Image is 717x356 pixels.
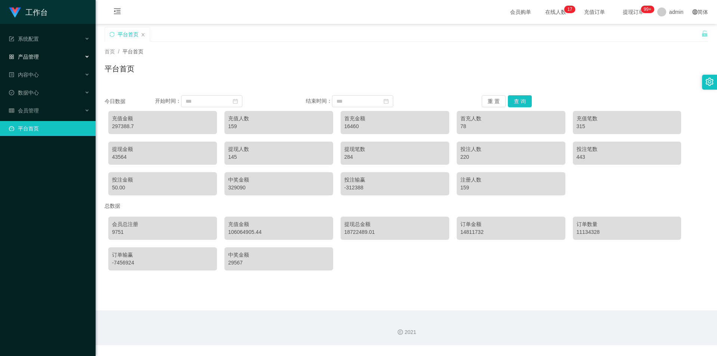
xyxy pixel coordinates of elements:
span: 系统配置 [9,36,39,42]
h1: 工作台 [25,0,48,24]
div: 提现人数 [228,145,329,153]
div: 220 [460,153,562,161]
span: 提现订单 [619,9,648,15]
div: 443 [577,153,678,161]
i: 图标: profile [9,72,14,77]
div: 今日数据 [105,97,155,105]
i: 图标: sync [109,32,115,37]
div: 29567 [228,259,329,267]
span: 产品管理 [9,54,39,60]
div: 充值金额 [228,220,329,228]
div: 订单金额 [460,220,562,228]
div: 284 [344,153,446,161]
i: 图标: copyright [398,329,403,335]
i: 图标: global [692,9,698,15]
div: 提现笔数 [344,145,446,153]
i: 图标: setting [705,78,714,86]
div: 14811732 [460,228,562,236]
div: 2021 [102,328,711,336]
img: logo.9652507e.png [9,7,21,18]
button: 重 置 [482,95,506,107]
div: 106064905.44 [228,228,329,236]
span: 平台首页 [122,49,143,55]
div: 159 [228,123,329,130]
span: 在线人数 [541,9,570,15]
span: 开始时间： [155,98,181,104]
sup: 17 [564,6,575,13]
div: 中奖金额 [228,251,329,259]
div: 注册人数 [460,176,562,184]
span: 首页 [105,49,115,55]
div: 首充人数 [460,115,562,123]
span: / [118,49,119,55]
div: 会员总注册 [112,220,213,228]
span: 会员管理 [9,108,39,114]
div: 11134328 [577,228,678,236]
a: 图标: dashboard平台首页 [9,121,90,136]
sup: 980 [641,6,654,13]
div: 9751 [112,228,213,236]
span: 内容中心 [9,72,39,78]
div: 329090 [228,184,329,192]
div: 投注输赢 [344,176,446,184]
button: 查 询 [508,95,532,107]
i: 图标: check-circle-o [9,90,14,95]
i: 图标: calendar [384,99,389,104]
div: 18722489.01 [344,228,446,236]
div: 中奖金额 [228,176,329,184]
div: 订单输赢 [112,251,213,259]
div: 投注金额 [112,176,213,184]
div: 16460 [344,123,446,130]
div: 提现金额 [112,145,213,153]
div: -7456924 [112,259,213,267]
i: 图标: appstore-o [9,54,14,59]
div: 提现总金额 [344,220,446,228]
i: 图标: unlock [701,30,708,37]
div: 投注笔数 [577,145,678,153]
div: 43564 [112,153,213,161]
div: 订单数量 [577,220,678,228]
div: 78 [460,123,562,130]
div: 首充金额 [344,115,446,123]
div: 50.00 [112,184,213,192]
i: 图标: menu-fold [105,0,130,24]
div: 充值笔数 [577,115,678,123]
div: 总数据 [105,199,708,213]
p: 7 [570,6,572,13]
div: 投注人数 [460,145,562,153]
span: 充值订单 [580,9,609,15]
i: 图标: close [141,32,145,37]
span: 数据中心 [9,90,39,96]
i: 图标: form [9,36,14,41]
div: 315 [577,123,678,130]
a: 工作台 [9,9,48,15]
p: 1 [567,6,570,13]
div: 297388.7 [112,123,213,130]
div: 159 [460,184,562,192]
span: 结束时间： [306,98,332,104]
i: 图标: table [9,108,14,113]
h1: 平台首页 [105,63,134,74]
div: 145 [228,153,329,161]
div: 平台首页 [118,27,139,41]
div: 充值人数 [228,115,329,123]
div: 充值金额 [112,115,213,123]
div: -312388 [344,184,446,192]
i: 图标: calendar [233,99,238,104]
